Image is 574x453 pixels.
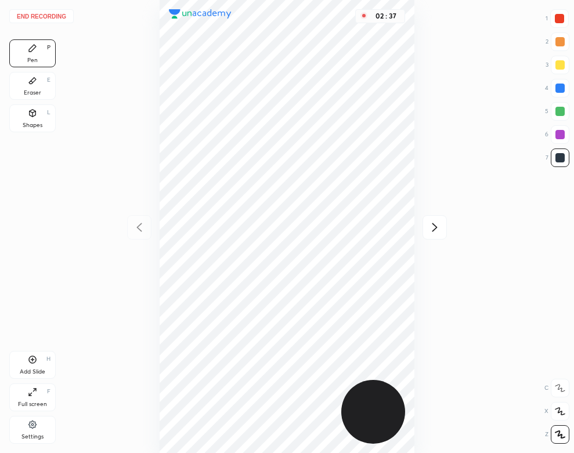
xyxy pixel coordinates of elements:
[546,9,569,28] div: 1
[18,401,47,407] div: Full screen
[546,56,569,74] div: 3
[544,379,569,397] div: C
[545,102,569,121] div: 5
[27,57,38,63] div: Pen
[544,402,569,421] div: X
[546,148,569,167] div: 7
[545,79,569,97] div: 4
[545,425,569,444] div: Z
[47,77,50,83] div: E
[9,9,74,23] button: End recording
[545,125,569,144] div: 6
[47,389,50,394] div: F
[46,356,50,362] div: H
[24,90,41,96] div: Eraser
[546,32,569,51] div: 2
[20,369,45,375] div: Add Slide
[169,9,232,19] img: logo.38c385cc.svg
[47,110,50,115] div: L
[21,434,44,440] div: Settings
[372,12,400,20] div: 02 : 37
[47,45,50,50] div: P
[23,122,42,128] div: Shapes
